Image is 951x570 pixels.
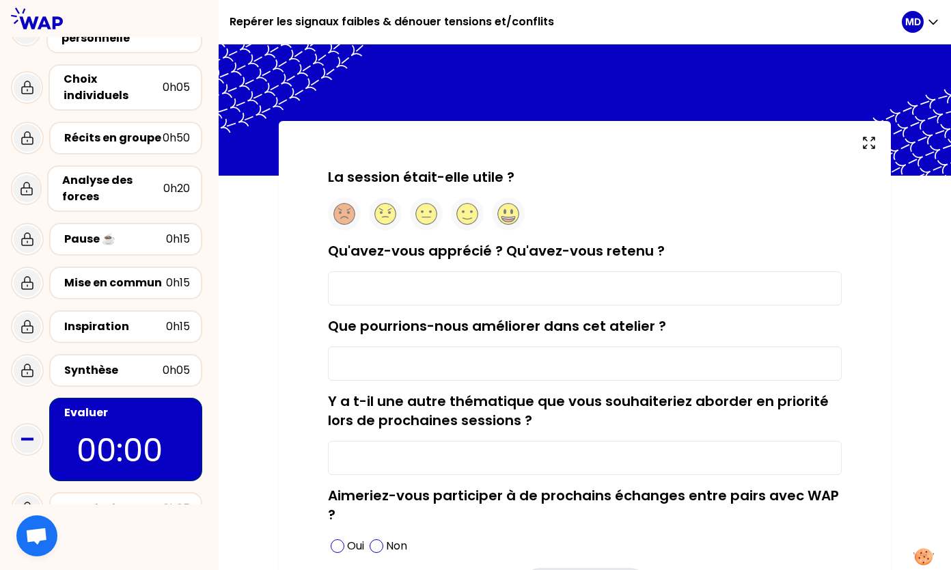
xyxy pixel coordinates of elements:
[386,538,407,554] p: Non
[902,11,940,33] button: MD
[328,316,666,336] label: Que pourrions-nous améliorer dans cet atelier ?
[328,241,665,260] label: Qu'avez-vous apprécié ? Qu'avez-vous retenu ?
[64,71,163,104] div: Choix individuels
[16,515,57,556] div: Ouvrir le chat
[328,486,839,524] label: Aimeriez-vous participer à de prochains échanges entre pairs avec WAP ?
[163,79,190,96] div: 0h05
[64,231,166,247] div: Pause ☕️
[163,130,190,146] div: 0h50
[64,130,163,146] div: Récits en groupe
[347,538,364,554] p: Oui
[163,500,190,517] div: 0h05
[905,15,921,29] p: MD
[163,180,190,197] div: 0h20
[166,318,190,335] div: 0h15
[64,318,166,335] div: Inspiration
[64,362,163,379] div: Synthèse
[62,172,163,205] div: Analyse des forces
[163,362,190,379] div: 0h05
[166,231,190,247] div: 0h15
[64,405,190,421] div: Evaluer
[166,275,190,291] div: 0h15
[328,167,514,187] label: La session était-elle utile ?
[328,392,829,430] label: Y a t-il une autre thématique que vous souhaiteriez aborder en priorité lors de prochaines sessio...
[64,275,166,291] div: Mise en commun
[64,500,163,517] div: Conclusion
[77,426,175,474] p: 00:00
